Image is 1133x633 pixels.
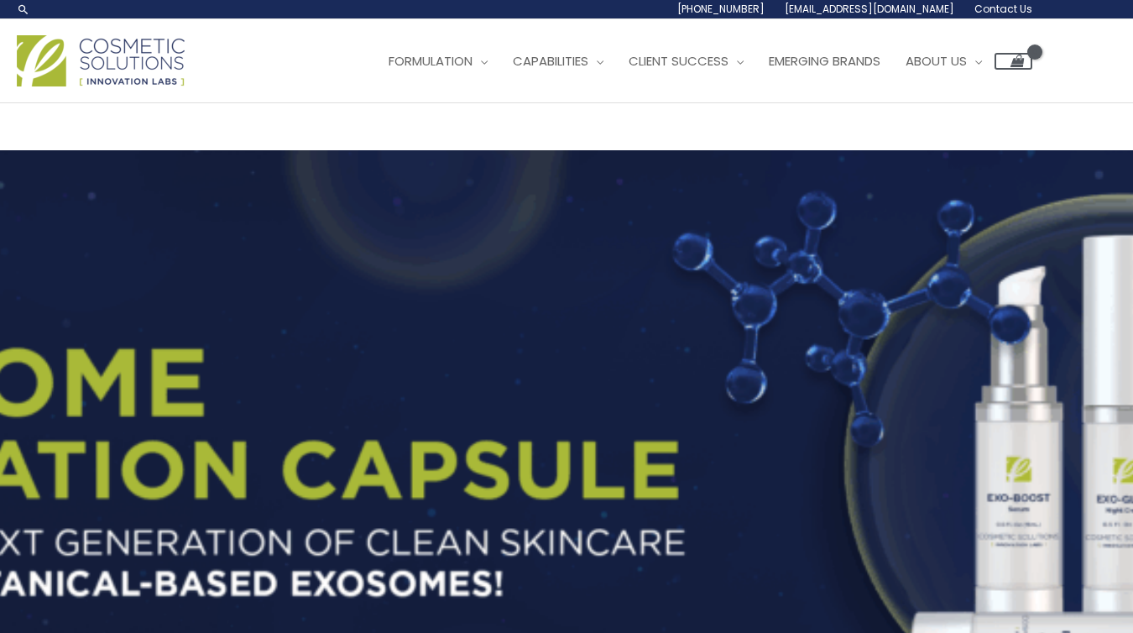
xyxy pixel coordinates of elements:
span: [EMAIL_ADDRESS][DOMAIN_NAME] [785,2,954,16]
span: [PHONE_NUMBER] [677,2,765,16]
a: Client Success [616,36,756,86]
a: Search icon link [17,3,30,16]
span: Formulation [389,52,473,70]
a: Capabilities [500,36,616,86]
span: Contact Us [974,2,1032,16]
span: Client Success [629,52,728,70]
a: View Shopping Cart, empty [995,53,1032,70]
span: About Us [906,52,967,70]
span: Emerging Brands [769,52,880,70]
img: Cosmetic Solutions Logo [17,35,185,86]
a: Emerging Brands [756,36,893,86]
a: Formulation [376,36,500,86]
nav: Site Navigation [363,36,1032,86]
a: About Us [893,36,995,86]
span: Capabilities [513,52,588,70]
